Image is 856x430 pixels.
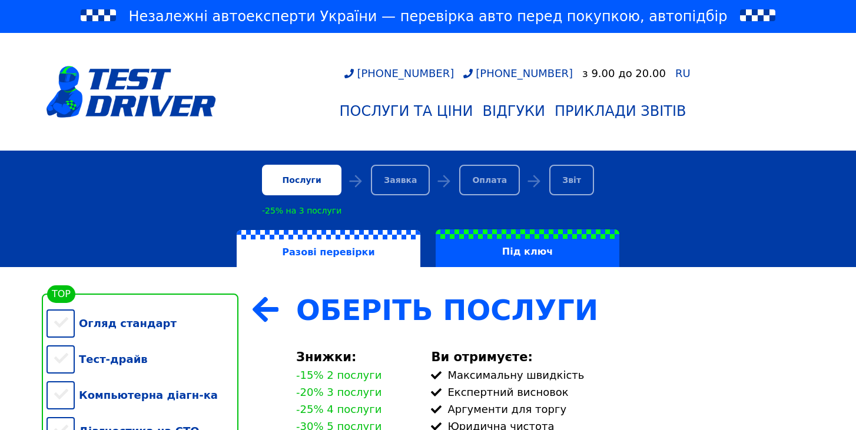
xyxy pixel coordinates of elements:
div: Відгуки [483,103,546,119]
div: -25% 4 послуги [296,403,381,415]
div: Послуги [262,165,341,195]
label: Разові перевірки [237,230,420,268]
span: RU [675,67,691,79]
div: з 9.00 до 20.00 [582,67,666,79]
span: Незалежні автоексперти України — перевірка авто перед покупкою, автопідбір [129,7,728,26]
div: Оберіть Послуги [296,294,809,326]
div: Огляд стандарт [47,305,238,341]
div: Експертний висновок [431,386,809,398]
div: Оплата [459,165,520,195]
div: Ви отримуєте: [431,350,809,364]
div: Заявка [371,165,430,195]
div: Тест-драйв [47,341,238,377]
div: -25% на 3 послуги [262,206,341,215]
div: Приклади звітів [555,103,686,119]
a: logotype@3x [47,38,216,146]
label: Під ключ [436,229,619,267]
a: Послуги та Ціни [334,98,477,124]
a: RU [675,68,691,79]
div: Компьютерна діагн-ка [47,377,238,413]
a: Відгуки [478,98,550,124]
div: Послуги та Ціни [339,103,473,119]
div: -15% 2 послуги [296,369,381,381]
a: [PHONE_NUMBER] [463,67,573,79]
img: logotype@3x [47,66,216,118]
div: Максимальну швидкість [431,369,809,381]
div: Аргументи для торгу [431,403,809,415]
div: Знижки: [296,350,417,364]
div: Звіт [549,165,594,195]
a: Під ключ [428,229,627,267]
a: [PHONE_NUMBER] [344,67,454,79]
a: Приклади звітів [550,98,691,124]
div: -20% 3 послуги [296,386,381,398]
